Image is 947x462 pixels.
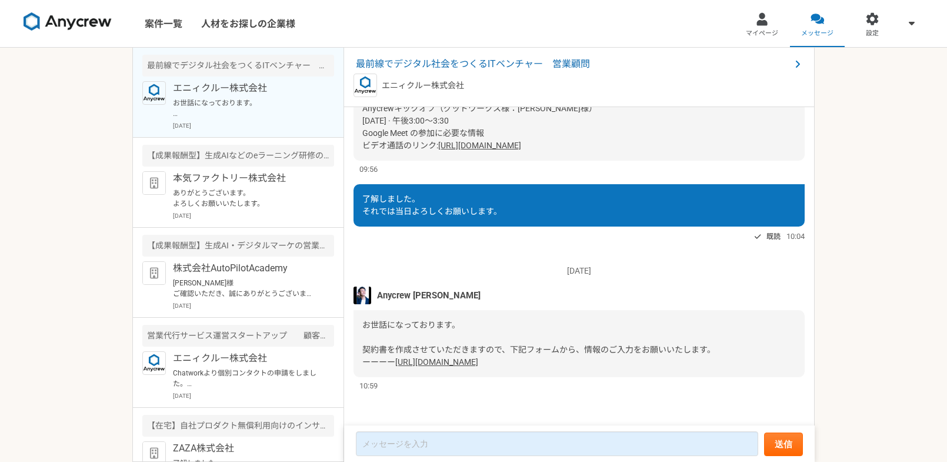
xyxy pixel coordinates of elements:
button: 送信 [764,433,803,456]
p: [DATE] [173,121,334,130]
p: ありがとうございます。 よろしくお願いいたします。 [173,188,318,209]
span: 設定 [866,29,879,38]
p: エニィクルー株式会社 [173,351,318,365]
p: お世話になっております。 契約書を作成させていただきますので、下記フォームから、情報のご入力をお願いいたします。 ーーーー [URL][DOMAIN_NAME] [173,98,318,119]
span: 既読 [766,230,781,244]
span: 09:56 [359,164,378,175]
p: [DATE] [354,265,805,277]
img: 8DqYSo04kwAAAAASUVORK5CYII= [24,12,112,31]
span: メッセージ [801,29,833,38]
p: Chatworkより個別コンタクトの申請をしました。 承認をお願いします。 [173,368,318,389]
span: Anycrew [PERSON_NAME] [377,289,481,302]
span: 10:59 [359,380,378,391]
p: 株式会社AutoPilotAcademy [173,261,318,275]
img: default_org_logo-42cde973f59100197ec2c8e796e4974ac8490bb5b08a0eb061ff975e4574aa76.png [142,261,166,285]
span: お世話になっております。 契約書を作成させていただきますので、下記フォームから、情報のご入力をお願いいたします。 ーーーー [362,320,715,367]
p: [DATE] [173,301,334,310]
span: 10:04 [786,231,805,242]
p: [DATE] [173,211,334,220]
img: logo_text_blue_01.png [354,74,377,97]
div: 【成果報酬型】生成AI・デジタルマーケの営業パートナー＆商談トスアップ協力者募集 [142,235,334,257]
div: 【成果報酬型】生成AIなどのeラーニング研修の商談トスアップ（営業顧問） [142,145,334,167]
img: default_org_logo-42cde973f59100197ec2c8e796e4974ac8490bb5b08a0eb061ff975e4574aa76.png [142,171,166,195]
p: エニィクルー株式会社 [382,79,464,92]
div: 最前線でデジタル社会をつくるITベンチャー 営業顧問 [142,55,334,77]
img: S__5267474.jpg [354,287,371,304]
a: [URL][DOMAIN_NAME] [395,357,478,367]
p: ZAZA株式会社 [173,441,318,456]
div: 【在宅】自社プロダクト無償利用向けのインサイドセールス [142,415,334,437]
a: [URL][DOMAIN_NAME] [438,141,521,150]
p: [DATE] [173,391,334,400]
p: エニィクルー株式会社 [173,81,318,95]
img: logo_text_blue_01.png [142,81,166,105]
img: logo_text_blue_01.png [142,351,166,375]
p: 本気ファクトリー株式会社 [173,171,318,185]
p: [PERSON_NAME]様 ご確認いただき、誠にありがとうございます。 こちらこそ、[DATE]、何卒よろしくお願い申し上げます。 [173,278,318,299]
span: 了解しました。 それでは当日よろしくお願いします。 [362,194,502,216]
span: ありがとうございます。 契約書の準備をさせていただきますので、先んじて18日のキックオフのリンク送付させていただきます。 ーーー Anycrewキックオフ（グッドワークス様：[PERSON_NA... [362,54,749,150]
span: 最前線でデジタル社会をつくるITベンチャー 営業顧問 [356,57,791,71]
div: 営業代行サービス運営スタートアップ 顧客候補企業のご紹介業務 [142,325,334,347]
span: マイページ [746,29,778,38]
